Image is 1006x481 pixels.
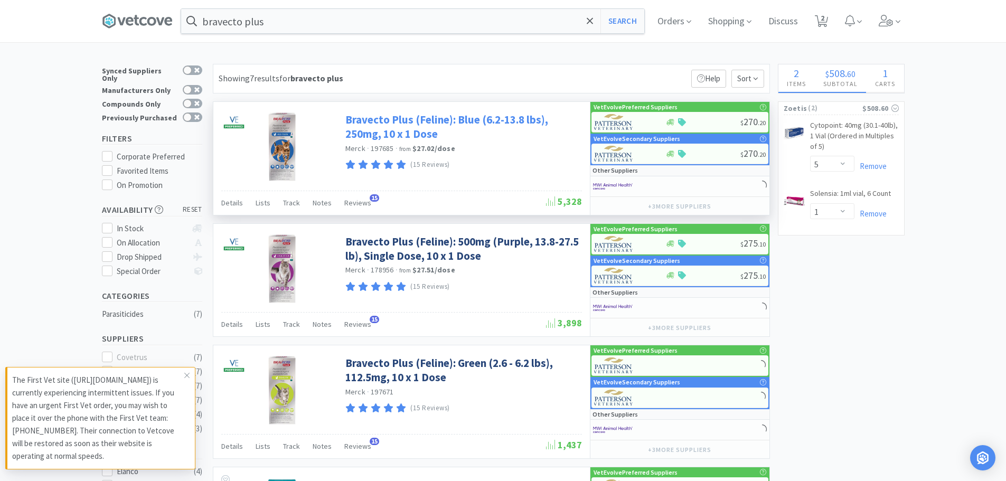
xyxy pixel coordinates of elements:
[117,165,202,177] div: Favorited Items
[117,237,187,249] div: On Allocation
[367,144,369,153] span: ·
[367,265,369,275] span: ·
[221,319,243,329] span: Details
[399,145,411,153] span: from
[344,319,371,329] span: Reviews
[815,68,867,79] div: .
[221,110,247,135] img: badf310d0ea842e9930d5bc0481873db_341.png
[764,17,802,26] a: Discuss
[102,99,177,108] div: Compounds Only
[219,72,343,86] div: Showing 7 results
[221,232,247,257] img: badf310d0ea842e9930d5bc0481873db_341.png
[313,319,332,329] span: Notes
[117,179,202,192] div: On Promotion
[194,394,202,407] div: ( 7 )
[370,194,379,202] span: 15
[810,120,899,156] a: Cytopoint: 40mg (30.1-40lb), 1 Vial (Ordered in Multiples of 5)
[102,85,177,94] div: Manufacturers Only
[345,265,365,275] a: Merck
[594,268,634,284] img: f5e969b455434c6296c6d81ef179fa71_3.png
[740,269,766,281] span: 275
[256,319,270,329] span: Lists
[882,67,888,80] span: 1
[117,251,187,263] div: Drop Shipped
[594,114,634,130] img: f5e969b455434c6296c6d81ef179fa71_3.png
[344,441,371,451] span: Reviews
[740,240,744,248] span: $
[183,204,202,215] span: reset
[345,234,579,263] a: Bravecto Plus (Feline): 500mg (Purple, 13.8-27.5 lb), Single Dose, 10 x 1 Dose
[410,159,450,171] p: (15 Reviews)
[102,290,202,302] h5: Categories
[102,308,187,320] div: Parasiticides
[643,320,716,335] button: +3more suppliers
[396,265,398,275] span: ·
[248,234,316,303] img: 85c3db329e384458a959faee8f40d853_288968.jpeg
[867,79,904,89] h4: Carts
[290,73,343,83] strong: bravecto plus
[807,103,862,114] span: ( 2 )
[117,351,182,364] div: Covetrus
[970,445,995,470] div: Open Intercom Messenger
[594,146,634,162] img: f5e969b455434c6296c6d81ef179fa71_3.png
[256,441,270,451] span: Lists
[194,422,202,435] div: ( 3 )
[731,70,764,88] span: Sort
[345,144,365,153] a: Merck
[345,112,579,142] a: Bravecto Plus (Feline): Blue (6.2-13.8 lbs), 250mg, 10 x 1 Dose
[862,102,898,114] div: $508.60
[594,345,678,355] p: VetEvolve Preferred Suppliers
[117,265,187,278] div: Special Order
[194,365,202,378] div: ( 7 )
[546,439,582,451] span: 1,437
[594,390,634,405] img: f5e969b455434c6296c6d81ef179fa71_3.png
[758,272,766,280] span: . 10
[221,441,243,451] span: Details
[12,374,184,463] p: The First Vet site ([URL][DOMAIN_NAME]) is currently experiencing intermittent issues. If you hav...
[594,102,678,112] p: VetEvolve Preferred Suppliers
[194,380,202,392] div: ( 7 )
[194,408,202,421] div: ( 4 )
[102,333,202,345] h5: Suppliers
[102,133,202,145] h5: Filters
[740,150,744,158] span: $
[829,67,845,80] span: 508
[593,409,638,419] p: Other Suppliers
[181,9,644,33] input: Search by item, sku, manufacturer, ingredient, size...
[784,190,805,211] img: 77f230a4f4b04af59458bd3fed6a6656_494019.png
[811,18,832,27] a: 2
[594,236,634,252] img: f5e969b455434c6296c6d81ef179fa71_3.png
[221,353,247,379] img: badf310d0ea842e9930d5bc0481873db_341.png
[279,73,343,83] span: for
[410,281,450,293] p: (15 Reviews)
[794,67,799,80] span: 2
[593,422,633,438] img: f6b2451649754179b5b4e0c70c3f7cb0_2.png
[815,79,867,89] h4: Subtotal
[740,237,766,249] span: 275
[283,441,300,451] span: Track
[344,198,371,208] span: Reviews
[283,198,300,208] span: Track
[345,387,365,397] a: Merck
[600,9,644,33] button: Search
[594,256,680,266] p: VetEvolve Secondary Suppliers
[102,65,177,82] div: Synced Suppliers Only
[643,199,716,214] button: +3more suppliers
[758,240,766,248] span: . 10
[313,441,332,451] span: Notes
[283,319,300,329] span: Track
[594,357,634,373] img: f5e969b455434c6296c6d81ef179fa71_3.png
[740,119,744,127] span: $
[313,198,332,208] span: Notes
[784,102,807,114] span: Zoetis
[410,403,450,414] p: (15 Reviews)
[412,144,455,153] strong: $27.02 / dose
[643,442,716,457] button: +3more suppliers
[345,356,579,385] a: Bravecto Plus (Feline): Green (2.6 - 6.2 lbs), 112.5mg, 10 x 1 Dose
[370,438,379,445] span: 15
[594,377,680,387] p: VetEvolve Secondary Suppliers
[371,265,394,275] span: 178956
[546,195,582,208] span: 5,328
[371,144,394,153] span: 197685
[117,222,187,235] div: In Stock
